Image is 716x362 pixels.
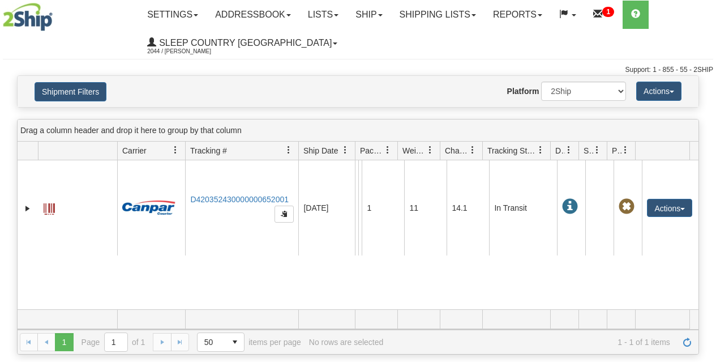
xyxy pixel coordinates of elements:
[559,140,578,160] a: Delivery Status filter column settings
[588,140,607,160] a: Shipment Issues filter column settings
[147,46,232,57] span: 2044 / [PERSON_NAME]
[612,145,621,156] span: Pickup Status
[404,160,447,255] td: 11
[585,1,623,29] a: 1
[105,333,127,351] input: Page 1
[139,29,346,57] a: Sleep Country [GEOGRAPHIC_DATA] 2044 / [PERSON_NAME]
[562,199,578,215] span: In Transit
[690,123,715,239] iframe: chat widget
[421,140,440,160] a: Weight filter column settings
[360,145,384,156] span: Packages
[507,86,539,97] label: Platform
[22,203,33,214] a: Expand
[378,140,397,160] a: Packages filter column settings
[347,1,391,29] a: Ship
[555,145,565,156] span: Delivery Status
[156,38,332,48] span: Sleep Country [GEOGRAPHIC_DATA]
[489,160,557,255] td: In Transit
[55,333,73,351] span: Page 1
[190,145,227,156] span: Tracking #
[226,333,244,351] span: select
[122,201,175,215] img: 14 - Canpar
[531,140,550,160] a: Tracking Status filter column settings
[3,65,713,75] div: Support: 1 - 855 - 55 - 2SHIP
[275,206,294,223] button: Copy to clipboard
[35,82,106,101] button: Shipment Filters
[190,195,289,204] a: D420352430000000652001
[18,120,698,142] div: grid grouping header
[139,1,207,29] a: Settings
[584,145,593,156] span: Shipment Issues
[197,333,301,352] span: items per page
[303,145,338,156] span: Ship Date
[122,145,147,156] span: Carrier
[647,199,692,217] button: Actions
[3,3,53,31] img: logo2044.jpg
[204,337,219,348] span: 50
[309,338,384,347] div: No rows are selected
[355,160,358,255] td: Blu Sleep Shipping Department [GEOGRAPHIC_DATA] [GEOGRAPHIC_DATA] 0A5
[619,199,634,215] span: Pickup Not Assigned
[402,145,426,156] span: Weight
[445,145,469,156] span: Charge
[44,198,55,216] a: Label
[636,82,681,101] button: Actions
[485,1,551,29] a: Reports
[616,140,635,160] a: Pickup Status filter column settings
[678,333,696,351] a: Refresh
[82,333,145,352] span: Page of 1
[166,140,185,160] a: Carrier filter column settings
[358,160,362,255] td: [PERSON_NAME] [PERSON_NAME] CA SK [PERSON_NAME] S4N 6K5
[207,1,299,29] a: Addressbook
[391,1,485,29] a: Shipping lists
[299,1,347,29] a: Lists
[362,160,404,255] td: 1
[447,160,489,255] td: 14.1
[197,333,245,352] span: Page sizes drop down
[298,160,355,255] td: [DATE]
[336,140,355,160] a: Ship Date filter column settings
[463,140,482,160] a: Charge filter column settings
[279,140,298,160] a: Tracking # filter column settings
[487,145,537,156] span: Tracking Status
[391,338,670,347] span: 1 - 1 of 1 items
[602,7,614,17] sup: 1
